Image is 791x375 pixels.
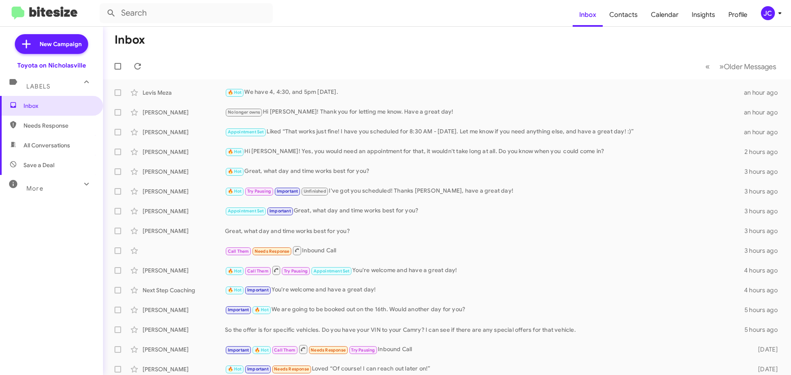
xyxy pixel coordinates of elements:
[228,189,242,194] span: 🔥 Hot
[100,3,273,23] input: Search
[705,61,710,72] span: «
[228,90,242,95] span: 🔥 Hot
[247,189,271,194] span: Try Pausing
[744,306,784,314] div: 5 hours ago
[754,6,782,20] button: JC
[247,287,269,293] span: Important
[228,129,264,135] span: Appointment Set
[255,307,269,312] span: 🔥 Hot
[23,141,70,149] span: All Conversations
[351,347,375,353] span: Try Pausing
[744,247,784,255] div: 3 hours ago
[143,227,225,235] div: [PERSON_NAME]
[225,227,744,235] div: Great, what day and time works best for you?
[745,345,784,354] div: [DATE]
[143,345,225,354] div: [PERSON_NAME]
[722,3,754,27] a: Profile
[143,326,225,334] div: [PERSON_NAME]
[228,249,249,254] span: Call Them
[23,121,94,130] span: Needs Response
[143,108,225,116] div: [PERSON_NAME]
[225,206,744,216] div: Great, what day and time works best for you?
[143,365,225,373] div: [PERSON_NAME]
[225,107,744,117] div: Hi [PERSON_NAME]! Thank you for letting me know. Have a great day!
[115,33,145,47] h1: Inbox
[247,268,269,274] span: Call Them
[225,127,744,137] div: Liked “That works just fine! I have you scheduled for 8:30 AM - [DATE]. Let me know if you need a...
[143,286,225,294] div: Next Step Coaching
[15,34,88,54] a: New Campaign
[143,266,225,275] div: [PERSON_NAME]
[744,148,784,156] div: 2 hours ago
[26,185,43,192] span: More
[761,6,775,20] div: JC
[143,148,225,156] div: [PERSON_NAME]
[228,347,249,353] span: Important
[744,89,784,97] div: an hour ago
[228,307,249,312] span: Important
[745,365,784,373] div: [DATE]
[228,208,264,214] span: Appointment Set
[744,326,784,334] div: 5 hours ago
[744,266,784,275] div: 4 hours ago
[225,344,745,354] div: Inbound Call
[247,366,269,372] span: Important
[26,83,50,90] span: Labels
[228,149,242,154] span: 🔥 Hot
[744,187,784,196] div: 3 hours ago
[143,207,225,215] div: [PERSON_NAME]
[225,88,744,97] div: We have 4, 4:30, and 5pm [DATE].
[274,366,309,372] span: Needs Response
[40,40,82,48] span: New Campaign
[225,265,744,275] div: You're welcome and have a great day!
[23,102,94,110] span: Inbox
[744,286,784,294] div: 4 hours ago
[225,186,744,196] div: I've got you scheduled! Thanks [PERSON_NAME], have a great day!
[225,364,745,374] div: Loved “Of course! I can reach out later on!”
[314,268,350,274] span: Appointment Set
[269,208,291,214] span: Important
[228,287,242,293] span: 🔥 Hot
[644,3,685,27] a: Calendar
[701,58,781,75] nav: Page navigation example
[744,207,784,215] div: 3 hours ago
[744,128,784,136] div: an hour ago
[225,245,744,256] div: Inbound Call
[724,62,776,71] span: Older Messages
[225,167,744,176] div: Great, what day and time works best for you?
[714,58,781,75] button: Next
[284,268,308,274] span: Try Pausing
[143,168,225,176] div: [PERSON_NAME]
[274,347,295,353] span: Call Them
[573,3,603,27] a: Inbox
[143,187,225,196] div: [PERSON_NAME]
[143,306,225,314] div: [PERSON_NAME]
[255,347,269,353] span: 🔥 Hot
[225,326,744,334] div: So the offer is for specific vehicles. Do you have your VIN to your Camry? I can see if there are...
[304,189,326,194] span: Unfinished
[685,3,722,27] a: Insights
[744,108,784,116] div: an hour ago
[719,61,724,72] span: »
[225,285,744,295] div: You're welcome and have a great day!
[255,249,290,254] span: Needs Response
[744,227,784,235] div: 3 hours ago
[700,58,715,75] button: Previous
[228,169,242,174] span: 🔥 Hot
[228,268,242,274] span: 🔥 Hot
[225,147,744,156] div: Hi [PERSON_NAME]! Yes, you would need an appointment for that, it wouldn't take long at all. Do y...
[17,61,86,70] div: Toyota on Nicholasville
[228,366,242,372] span: 🔥 Hot
[143,89,225,97] div: Levis Meza
[23,161,54,169] span: Save a Deal
[744,168,784,176] div: 3 hours ago
[143,128,225,136] div: [PERSON_NAME]
[311,347,346,353] span: Needs Response
[225,305,744,314] div: We are going to be booked out on the 16th. Would another day for you?
[603,3,644,27] a: Contacts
